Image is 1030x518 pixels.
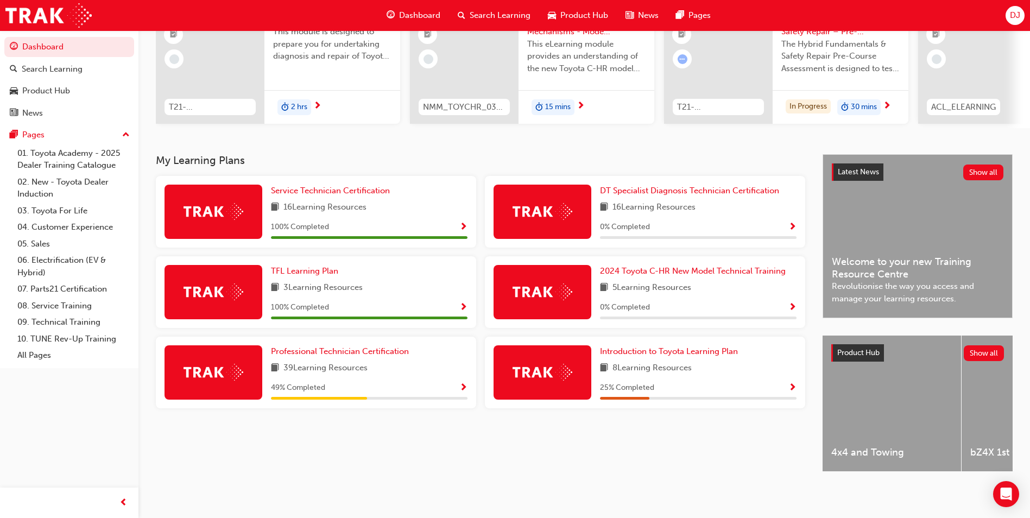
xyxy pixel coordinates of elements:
[781,38,900,75] span: The Hybrid Fundamentals & Safety Repair Pre-Course Assessment is designed to test your learning a...
[13,203,134,219] a: 03. Toyota For Life
[22,129,45,141] div: Pages
[788,220,797,234] button: Show Progress
[612,201,696,214] span: 16 Learning Resources
[399,9,440,22] span: Dashboard
[13,331,134,348] a: 10. TUNE Rev-Up Training
[832,256,1003,280] span: Welcome to your new Training Resource Centre
[4,81,134,101] a: Product Hub
[13,314,134,331] a: 09. Technical Training
[22,107,43,119] div: News
[600,265,790,277] a: 2024 Toyota C-HR New Model Technical Training
[10,42,18,52] span: guage-icon
[283,201,366,214] span: 16 Learning Resources
[535,100,543,115] span: duration-icon
[678,28,686,42] span: booktick-icon
[788,223,797,232] span: Show Progress
[837,348,880,357] span: Product Hub
[788,303,797,313] span: Show Progress
[677,101,760,113] span: T21-PTHV_HYBRID_PRE_EXAM
[823,154,1013,318] a: Latest NewsShow allWelcome to your new Training Resource CentreRevolutionise the way you access a...
[600,266,786,276] span: 2024 Toyota C-HR New Model Technical Training
[841,100,849,115] span: duration-icon
[676,9,684,22] span: pages-icon
[271,186,390,195] span: Service Technician Certification
[5,3,92,28] img: Trak
[459,223,467,232] span: Show Progress
[170,28,178,42] span: booktick-icon
[600,281,608,295] span: book-icon
[271,185,394,197] a: Service Technician Certification
[313,102,321,111] span: next-icon
[600,382,654,394] span: 25 % Completed
[281,100,289,115] span: duration-icon
[932,54,941,64] span: learningRecordVerb_NONE-icon
[13,174,134,203] a: 02. New - Toyota Dealer Induction
[851,101,877,113] span: 30 mins
[13,298,134,314] a: 08. Service Training
[823,336,961,471] a: 4x4 and Towing
[271,362,279,375] span: book-icon
[273,26,391,62] span: This module is designed to prepare you for undertaking diagnosis and repair of Toyota & Lexus Ele...
[4,125,134,145] button: Pages
[600,301,650,314] span: 0 % Completed
[545,101,571,113] span: 15 mins
[271,221,329,233] span: 100 % Completed
[378,4,449,27] a: guage-iconDashboard
[22,85,70,97] div: Product Hub
[513,283,572,300] img: Trak
[638,9,659,22] span: News
[424,54,433,64] span: learningRecordVerb_NONE-icon
[22,63,83,75] div: Search Learning
[539,4,617,27] a: car-iconProduct Hub
[13,219,134,236] a: 04. Customer Experience
[832,280,1003,305] span: Revolutionise the way you access and manage your learning resources.
[271,281,279,295] span: book-icon
[459,220,467,234] button: Show Progress
[184,203,243,220] img: Trak
[931,101,996,113] span: ACL_ELEARNING
[271,345,413,358] a: Professional Technician Certification
[513,364,572,381] img: Trak
[667,4,719,27] a: pages-iconPages
[964,345,1004,361] button: Show all
[13,347,134,364] a: All Pages
[184,283,243,300] img: Trak
[283,281,363,295] span: 3 Learning Resources
[458,9,465,22] span: search-icon
[459,301,467,314] button: Show Progress
[786,99,831,114] div: In Progress
[993,481,1019,507] div: Open Intercom Messenger
[271,266,338,276] span: TFL Learning Plan
[600,186,779,195] span: DT Specialist Diagnosis Technician Certification
[600,201,608,214] span: book-icon
[271,265,343,277] a: TFL Learning Plan
[600,362,608,375] span: book-icon
[169,54,179,64] span: learningRecordVerb_NONE-icon
[271,382,325,394] span: 49 % Completed
[119,496,128,510] span: prev-icon
[1006,6,1025,25] button: DJ
[10,65,17,74] span: search-icon
[169,101,251,113] span: T21-FOD_HVIS_PREREQ
[271,346,409,356] span: Professional Technician Certification
[4,59,134,79] a: Search Learning
[600,345,742,358] a: Introduction to Toyota Learning Plan
[831,446,952,459] span: 4x4 and Towing
[600,221,650,233] span: 0 % Completed
[122,128,130,142] span: up-icon
[387,9,395,22] span: guage-icon
[832,163,1003,181] a: Latest NewsShow all
[612,281,691,295] span: 5 Learning Resources
[449,4,539,27] a: search-iconSearch Learning
[548,9,556,22] span: car-icon
[13,281,134,298] a: 07. Parts21 Certification
[678,54,687,64] span: learningRecordVerb_ATTEMPT-icon
[838,167,879,176] span: Latest News
[788,383,797,393] span: Show Progress
[513,203,572,220] img: Trak
[527,38,646,75] span: This eLearning module provides an understanding of the new Toyota C-HR model line-up and their Ka...
[4,103,134,123] a: News
[459,381,467,395] button: Show Progress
